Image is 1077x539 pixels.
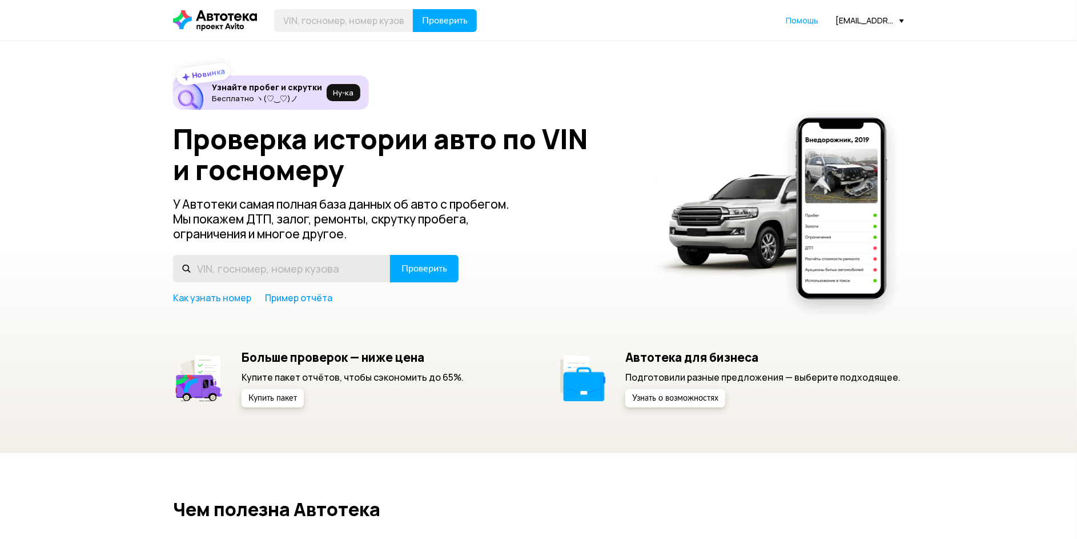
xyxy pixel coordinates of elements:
div: [EMAIL_ADDRESS][DOMAIN_NAME] [835,15,904,26]
h5: Автотека для бизнеса [625,350,901,365]
button: Проверить [413,9,477,32]
button: Узнать о возможностях [625,389,725,408]
span: Ну‑ка [333,88,353,97]
span: Купить пакет [248,394,297,402]
strong: Новинка [191,66,226,81]
span: Проверить [401,264,447,273]
a: Пример отчёта [265,292,332,304]
a: Как узнать номер [173,292,251,304]
input: VIN, госномер, номер кузова [173,255,391,282]
p: У Автотеки самая полная база данных об авто с пробегом. Мы покажем ДТП, залог, ремонты, скрутку п... [173,197,528,241]
span: Проверить [422,16,468,25]
h2: Чем полезна Автотека [173,499,904,520]
button: Проверить [390,255,459,282]
button: Купить пакет [242,389,304,408]
h5: Больше проверок — ниже цена [242,350,464,365]
h1: Проверка истории авто по VIN и госномеру [173,123,637,185]
p: Бесплатно ヽ(♡‿♡)ノ [212,94,322,103]
p: Подготовили разные предложения — выберите подходящее. [625,371,901,384]
p: Купите пакет отчётов, чтобы сэкономить до 65%. [242,371,464,384]
span: Узнать о возможностях [632,394,718,402]
input: VIN, госномер, номер кузова [274,9,413,32]
h6: Узнайте пробег и скрутки [212,82,322,93]
a: Помощь [786,15,818,26]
